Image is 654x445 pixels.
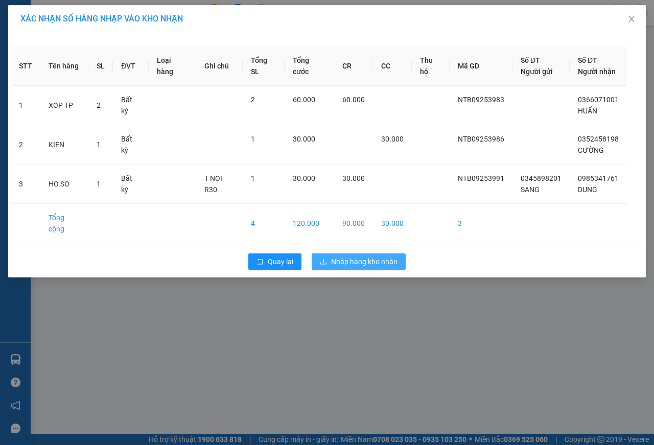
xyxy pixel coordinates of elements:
td: 120.000 [285,204,334,243]
span: 2 [97,101,101,109]
span: 60.000 [293,96,315,104]
span: SANG [521,185,540,194]
td: 2 [11,125,40,165]
span: 30.000 [381,135,404,143]
td: HO SO [40,165,88,204]
span: 30.000 [342,174,365,182]
span: 2 [251,96,255,104]
td: 30.000 [373,204,412,243]
span: Số ĐT [521,56,540,64]
span: 0985341761 [578,174,619,182]
span: Số ĐT [578,56,597,64]
button: downloadNhập hàng kho nhận [312,253,406,270]
td: Bất kỳ [113,165,149,204]
span: 60.000 [342,96,365,104]
span: HUẤN [578,107,597,115]
span: T NOI R30 [204,174,222,194]
span: 1 [251,174,255,182]
th: Tên hàng [40,46,88,86]
td: 3 [450,204,512,243]
td: Tổng cộng [40,204,88,243]
th: SL [88,46,113,86]
td: 90.000 [334,204,373,243]
th: Mã GD [450,46,512,86]
span: Nhập hàng kho nhận [331,256,398,267]
span: Quay lại [268,256,293,267]
td: 4 [243,204,284,243]
th: Ghi chú [196,46,243,86]
span: 0366071001 [578,96,619,104]
td: KIEN [40,125,88,165]
span: NTB09253986 [458,135,504,143]
span: close [627,15,636,23]
th: CC [373,46,412,86]
span: NTB09253983 [458,96,504,104]
span: 0345898201 [521,174,562,182]
th: STT [11,46,40,86]
td: 1 [11,86,40,125]
span: rollback [256,258,264,266]
span: 1 [97,180,101,188]
span: download [320,258,327,266]
td: XOP TP [40,86,88,125]
th: Tổng SL [243,46,284,86]
th: Thu hộ [412,46,450,86]
span: 1 [97,140,101,149]
span: 1 [251,135,255,143]
button: Close [617,5,646,34]
th: Tổng cước [285,46,334,86]
td: Bất kỳ [113,125,149,165]
span: XÁC NHẬN SỐ HÀNG NHẬP VÀO KHO NHẬN [20,14,183,24]
span: Người nhận [578,67,616,76]
span: 30.000 [293,135,315,143]
button: rollbackQuay lại [248,253,301,270]
th: CR [334,46,373,86]
span: Người gửi [521,67,553,76]
td: 3 [11,165,40,204]
span: NTB09253991 [458,174,504,182]
td: Bất kỳ [113,86,149,125]
th: Loại hàng [149,46,196,86]
span: 30.000 [293,174,315,182]
span: 0352458198 [578,135,619,143]
th: ĐVT [113,46,149,86]
span: CƯỜNG [578,146,604,154]
span: DUNG [578,185,597,194]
